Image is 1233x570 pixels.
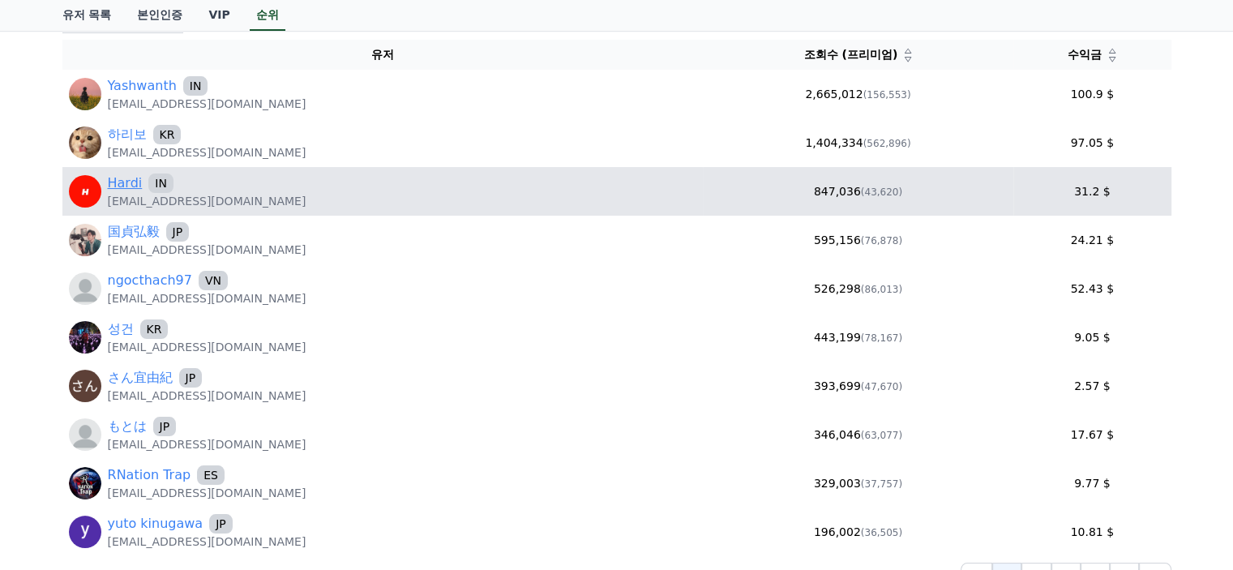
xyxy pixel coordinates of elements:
p: [EMAIL_ADDRESS][DOMAIN_NAME] [108,144,306,161]
a: 国貞弘毅 [108,222,160,242]
span: ES [197,465,225,485]
img: https://lh3.googleusercontent.com/a/ACg8ocJyqIvzcjOKCc7CLR06tbfW3SYXcHq8ceDLY-NhrBxcOt2D2w=s96-c [69,370,101,402]
a: Home [5,455,107,495]
td: 346,046 [703,410,1013,459]
a: 성건 [108,319,134,339]
p: [EMAIL_ADDRESS][DOMAIN_NAME] [108,534,306,550]
a: RNation Trap [108,465,191,485]
th: 유저 [62,40,703,70]
a: 하리보 [108,125,147,144]
a: Settings [209,455,311,495]
p: [EMAIL_ADDRESS][DOMAIN_NAME] [108,388,306,404]
td: 595,156 [703,216,1013,264]
p: [EMAIL_ADDRESS][DOMAIN_NAME] [108,485,306,501]
span: (76,878) [861,235,902,246]
span: (86,013) [861,284,902,295]
span: (43,620) [861,186,902,198]
a: さん宜由紀 [108,368,173,388]
span: IN [183,76,208,96]
td: 196,002 [703,508,1013,556]
span: JP [209,514,233,534]
p: [EMAIL_ADDRESS][DOMAIN_NAME] [108,436,306,452]
td: 526,298 [703,264,1013,313]
td: 847,036 [703,167,1013,216]
td: 1,404,334 [703,118,1013,167]
td: 31.2 $ [1013,167,1171,216]
img: https://lh3.googleusercontent.com/a/ACg8ocK6o0fCofFZMXaD0tWOdyBbmJ3D8oleYyj4Nkd9g64qlagD_Ss=s96-c [69,175,101,208]
td: 329,003 [703,459,1013,508]
p: [EMAIL_ADDRESS][DOMAIN_NAME] [108,242,306,258]
img: https://lh3.googleusercontent.com/a/ACg8ocLOmR619qD5XjEFh2fKLs4Q84ZWuCVfCizvQOTI-vw1qp5kxHyZ=s96-c [69,126,101,159]
span: (63,077) [861,430,902,441]
a: Yashwanth [108,76,177,96]
td: 9.77 $ [1013,459,1171,508]
p: [EMAIL_ADDRESS][DOMAIN_NAME] [108,193,306,209]
img: https://lh3.googleusercontent.com/a/ACg8ocKLRoROBHiwEkApVtST8NB5ikJ-xpUODUrMCBKq5Z3Y3KOUWQ=s96-c [69,516,101,548]
span: Settings [240,479,280,492]
img: http://k.kakaocdn.net/dn/QdNCG/btsF3DKy24N/9rKv6ZT6x4G035KsHbO9ok/img_640x640.jpg [69,321,101,354]
td: 97.05 $ [1013,118,1171,167]
span: (156,553) [863,89,911,101]
span: 조회수 (프리미엄) [804,46,898,63]
img: profile_blank.webp [69,272,101,305]
img: profile_blank.webp [69,418,101,451]
img: https://lh3.googleusercontent.com/a/ACg8ocIeB3fKyY6fN0GaUax-T_VWnRXXm1oBEaEwHbwvSvAQlCHff8Lg=s96-c [69,224,101,256]
p: [EMAIL_ADDRESS][DOMAIN_NAME] [108,339,306,355]
span: (562,896) [863,138,911,149]
span: (36,505) [861,527,902,538]
td: 24.21 $ [1013,216,1171,264]
a: ngocthach97 [108,271,192,290]
td: 443,199 [703,313,1013,362]
span: JP [153,417,177,436]
td: 100.9 $ [1013,70,1171,118]
span: VN [199,271,228,290]
td: 2,665,012 [703,70,1013,118]
a: Hardi [108,174,143,193]
td: 2.57 $ [1013,362,1171,410]
img: https://lh3.googleusercontent.com/a/ACg8ocLSimGQaXkTpc10kwoVl__E5nGEOS5fO_vrZ3a-lpemSHgAYus=s96-c [69,78,101,110]
span: IN [148,174,173,193]
span: KR [140,319,169,339]
span: (47,670) [861,381,902,392]
td: 52.43 $ [1013,264,1171,313]
td: 9.05 $ [1013,313,1171,362]
span: JP [179,368,203,388]
span: Home [41,479,70,492]
p: [EMAIL_ADDRESS][DOMAIN_NAME] [108,96,306,112]
span: KR [153,125,182,144]
p: [EMAIL_ADDRESS][DOMAIN_NAME] [108,290,306,306]
td: 393,699 [703,362,1013,410]
span: JP [166,222,190,242]
span: (37,757) [861,478,902,490]
a: もとは [108,417,147,436]
td: 17.67 $ [1013,410,1171,459]
a: yuto kinugawa [108,514,203,534]
span: 수익금 [1068,46,1102,63]
a: Messages [107,455,209,495]
span: Messages [135,480,182,493]
span: (78,167) [861,332,902,344]
td: 10.81 $ [1013,508,1171,556]
img: https://lh3.googleusercontent.com/a/ACg8ocLd-rnJ3QWZeLESuSE_lo8AXAZDYdazc5UkVnR4o0omePhwHCw=s96-c [69,467,101,499]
